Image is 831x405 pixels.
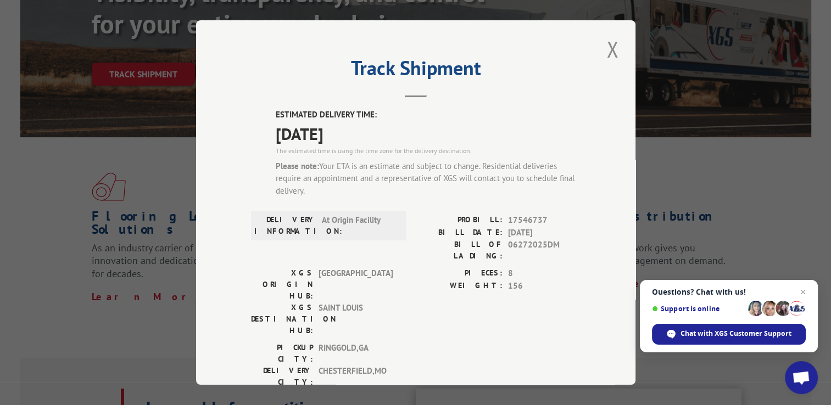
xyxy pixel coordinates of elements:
[319,365,393,388] span: CHESTERFIELD , MO
[276,160,581,197] div: Your ETA is an estimate and subject to change. Residential deliveries require an appointment and ...
[251,267,313,302] label: XGS ORIGIN HUB:
[319,342,393,365] span: RINGGOLD , GA
[319,302,393,336] span: SAINT LOUIS
[254,214,316,237] label: DELIVERY INFORMATION:
[508,226,581,239] span: [DATE]
[508,267,581,280] span: 8
[785,361,818,394] a: Open chat
[276,160,319,171] strong: Please note:
[251,365,313,388] label: DELIVERY CITY:
[251,302,313,336] label: XGS DESTINATION HUB:
[508,214,581,227] span: 17546737
[508,279,581,292] span: 156
[681,329,791,339] span: Chat with XGS Customer Support
[416,239,503,262] label: BILL OF LADING:
[251,342,313,365] label: PICKUP CITY:
[508,239,581,262] span: 06272025DM
[276,121,581,145] span: [DATE]
[416,226,503,239] label: BILL DATE:
[322,214,396,237] span: At Origin Facility
[603,34,622,64] button: Close modal
[416,267,503,280] label: PIECES:
[416,279,503,292] label: WEIGHT:
[276,109,581,121] label: ESTIMATED DELIVERY TIME:
[319,267,393,302] span: [GEOGRAPHIC_DATA]
[652,324,806,345] span: Chat with XGS Customer Support
[652,288,806,296] span: Questions? Chat with us!
[251,60,581,81] h2: Track Shipment
[416,214,503,227] label: PROBILL:
[276,145,581,155] div: The estimated time is using the time zone for the delivery destination.
[652,305,744,313] span: Support is online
